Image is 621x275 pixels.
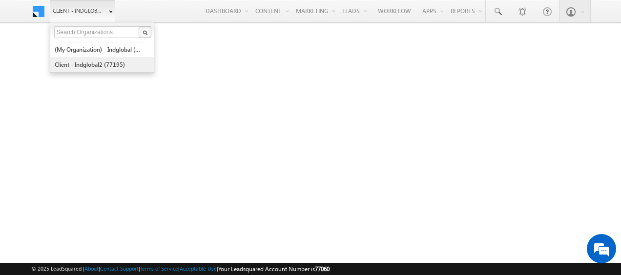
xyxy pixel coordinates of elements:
span: Client - indglobal1 (77060) [53,6,104,16]
em: Start Chat [133,211,177,224]
img: d_60004797649_company_0_60004797649 [17,51,41,64]
a: Contact Support [100,265,139,272]
span: © 2025 LeadSquared | | | | | [31,264,330,274]
div: Minimize live chat window [160,5,184,28]
a: Acceptable Use [180,265,217,272]
textarea: Type your message and hit 'Enter' [13,90,178,203]
a: (My Organization) - indglobal (48060) [54,42,144,57]
a: Client - indglobal2 (77195) [54,57,144,72]
span: Your Leadsquared Account Number is [218,265,330,273]
input: Search Organizations [54,26,140,38]
a: Terms of Service [140,265,178,272]
div: Chat with us now [51,51,164,64]
a: About [84,265,99,272]
img: Search [143,30,147,35]
span: 77060 [315,265,330,273]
